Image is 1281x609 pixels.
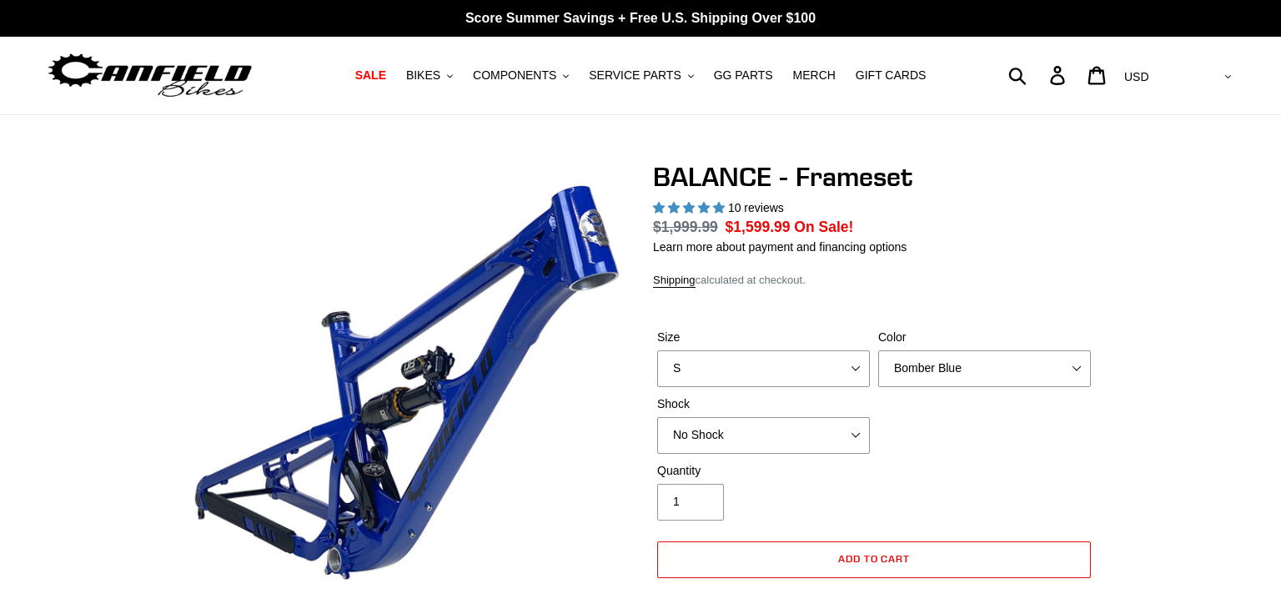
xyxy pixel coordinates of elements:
[406,68,440,83] span: BIKES
[653,274,696,288] a: Shipping
[794,216,853,238] span: On Sale!
[465,64,577,87] button: COMPONENTS
[657,462,870,480] label: Quantity
[46,49,254,102] img: Canfield Bikes
[793,68,836,83] span: MERCH
[653,219,718,235] s: $1,999.99
[653,201,728,214] span: 5.00 stars
[726,219,791,235] span: $1,599.99
[706,64,781,87] a: GG PARTS
[653,240,907,254] a: Learn more about payment and financing options
[1017,57,1060,93] input: Search
[657,541,1091,578] button: Add to cart
[714,68,773,83] span: GG PARTS
[653,161,1095,193] h1: BALANCE - Frameset
[355,68,386,83] span: SALE
[728,201,784,214] span: 10 reviews
[878,329,1091,346] label: Color
[785,64,844,87] a: MERCH
[580,64,701,87] button: SERVICE PARTS
[473,68,556,83] span: COMPONENTS
[847,64,935,87] a: GIFT CARDS
[856,68,927,83] span: GIFT CARDS
[653,272,1095,289] div: calculated at checkout.
[657,395,870,413] label: Shock
[657,329,870,346] label: Size
[589,68,681,83] span: SERVICE PARTS
[347,64,394,87] a: SALE
[838,552,911,565] span: Add to cart
[398,64,461,87] button: BIKES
